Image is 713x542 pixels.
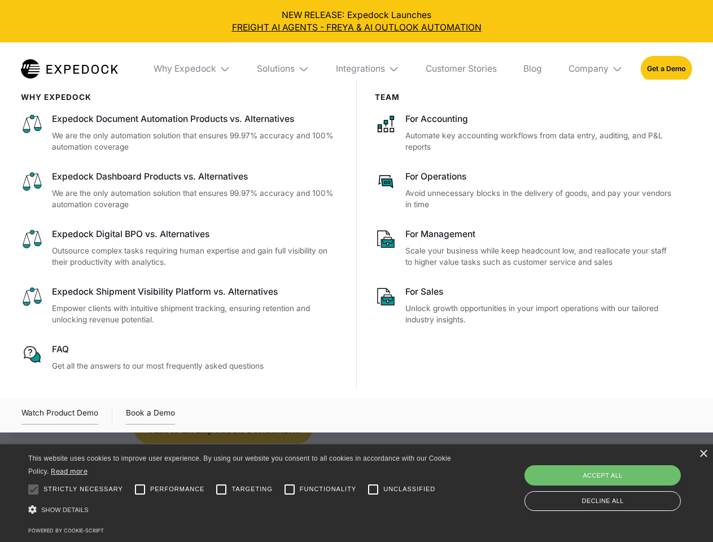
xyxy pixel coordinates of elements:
a: Read more [51,467,88,475]
a: Get a Demo [641,56,692,81]
p: Get all the answers to our most frequently asked questions [52,360,339,372]
div: FAQ [52,343,339,356]
a: For SalesUnlock growth opportunities in your import operations with our tailored industry insights. [375,286,675,326]
p: Avoid unnecessary blocks in the delivery of goods, and pay your vendors in time [405,187,674,211]
span: Performance [150,484,205,494]
div: Why Expedock [145,42,239,95]
span: This website uses cookies to improve user experience. By using our website you consent to all coo... [28,454,451,475]
span: Show details [41,506,89,513]
p: Automate key accounting workflows from data entry, auditing, and P&L reports [405,130,674,153]
iframe: Chat Widget [525,420,713,542]
a: For OperationsAvoid unnecessary blocks in the delivery of goods, and pay your vendors in time [375,171,675,211]
div: Integrations [336,63,385,75]
div: Solutions [248,42,318,95]
p: We are the only automation solution that ensures 99.97% accuracy and 100% automation coverage [52,187,339,211]
a: FAQGet all the answers to our most frequently asked questions [21,343,339,371]
span: Targeting [231,484,272,494]
a: For AccountingAutomate key accounting workflows from data entry, auditing, and P&L reports [375,113,675,153]
div: Expedock Digital BPO vs. Alternatives [52,228,339,241]
div: Show details [28,502,455,518]
p: We are the only automation solution that ensures 99.97% accuracy and 100% automation coverage [52,130,339,153]
div: Expedock Document Automation Products vs. Alternatives [52,113,339,125]
a: For ManagementScale your business while keep headcount low, and reallocate your staff to higher v... [375,228,675,268]
div: Solutions [257,63,295,75]
a: Book a Demo [126,406,175,425]
div: Integrations [327,42,408,95]
div: For Management [405,228,674,241]
a: FREIGHT AI AGENTS - FREYA & AI OUTLOOK AUTOMATION [9,21,705,34]
span: Strictly necessary [43,484,123,494]
div: WHy Expedock [21,93,339,102]
a: Powered by cookie-script [28,527,104,534]
p: Outsource complex tasks requiring human expertise and gain full visibility on their productivity ... [52,245,339,268]
div: For Accounting [405,113,674,125]
div: NEW RELEASE: Expedock Launches [9,9,705,34]
div: Company [559,42,632,95]
p: Unlock growth opportunities in your import operations with our tailored industry insights. [405,303,674,326]
span: Unclassified [383,484,435,494]
a: Customer Stories [417,42,505,95]
div: Watch Product Demo [21,406,98,425]
p: Scale your business while keep headcount low, and reallocate your staff to higher value tasks suc... [405,245,674,268]
div: Expedock Shipment Visibility Platform vs. Alternatives [52,286,339,298]
div: For Sales [405,286,674,298]
span: Functionality [300,484,356,494]
div: Why Expedock [154,63,216,75]
a: Expedock Document Automation Products vs. AlternativesWe are the only automation solution that en... [21,113,339,153]
a: Blog [514,42,550,95]
a: Expedock Dashboard Products vs. AlternativesWe are the only automation solution that ensures 99.9... [21,171,339,211]
a: open lightbox [21,406,98,425]
div: For Operations [405,171,674,183]
div: Team [375,93,675,102]
a: Expedock Shipment Visibility Platform vs. AlternativesEmpower clients with intuitive shipment tra... [21,286,339,326]
p: Empower clients with intuitive shipment tracking, ensuring retention and unlocking revenue potent... [52,303,339,326]
div: Expedock Dashboard Products vs. Alternatives [52,171,339,183]
a: Expedock Digital BPO vs. AlternativesOutsource complex tasks requiring human expertise and gain f... [21,228,339,268]
div: Company [568,63,609,75]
